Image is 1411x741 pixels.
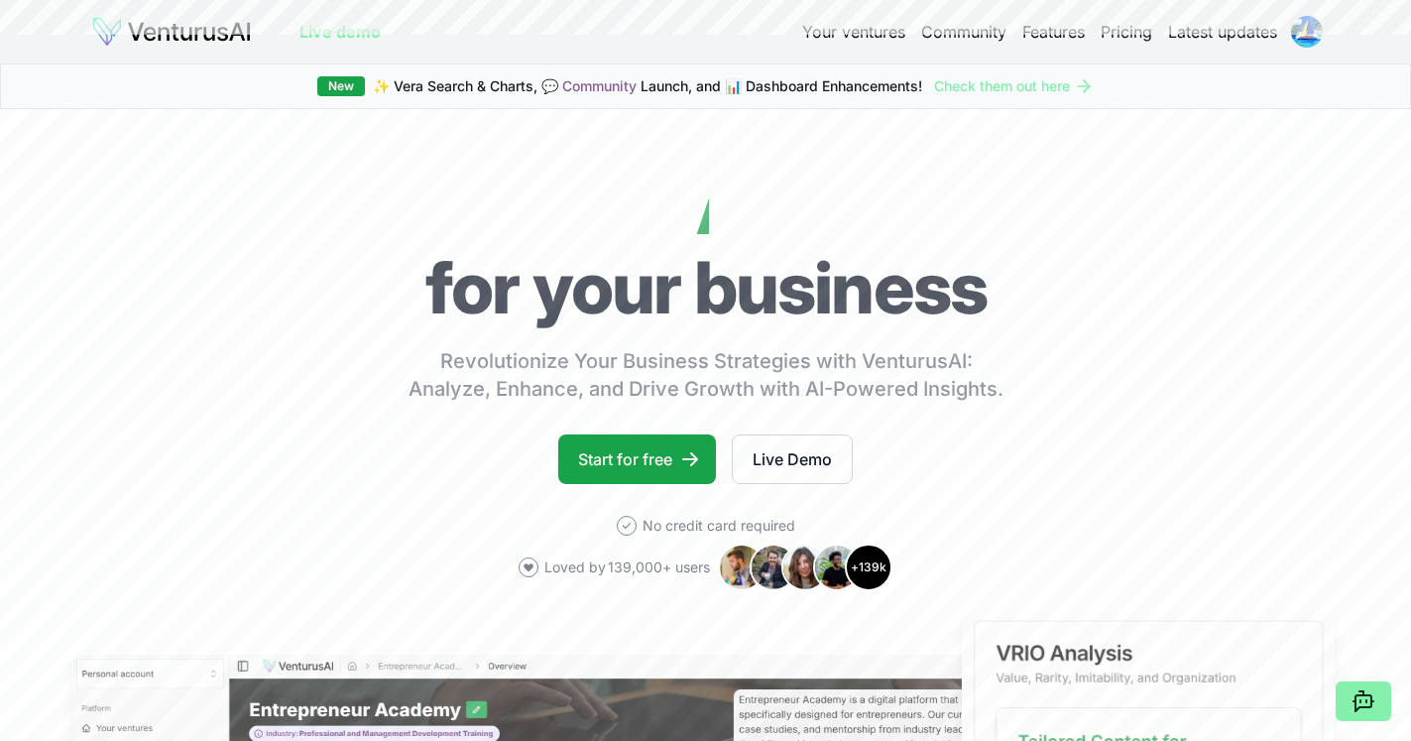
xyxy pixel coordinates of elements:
a: Start for free [558,434,716,484]
img: Avatar 3 [781,544,829,591]
img: Avatar 1 [718,544,765,591]
div: New [317,76,365,96]
img: Avatar 4 [813,544,861,591]
a: Live Demo [732,434,853,484]
img: Avatar 2 [750,544,797,591]
a: Check them out here [934,76,1094,96]
span: ✨ Vera Search & Charts, 💬 Launch, and 📊 Dashboard Enhancements! [373,76,922,96]
a: Community [562,77,637,94]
